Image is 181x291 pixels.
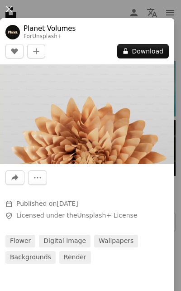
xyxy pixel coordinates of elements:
div: For [24,33,76,40]
button: Like [5,44,24,58]
a: Planet Volumes [24,24,76,33]
a: flower [5,235,35,247]
img: Go to Planet Volumes's profile [5,25,20,39]
span: Published on [16,200,78,207]
a: digital image [39,235,90,247]
button: Share this image [5,170,24,185]
a: Unsplash+ [32,33,62,39]
time: December 8, 2022 at 1:14:11 PM GMT+5:30 [57,200,78,207]
button: More Actions [28,170,47,185]
a: backgrounds [5,251,56,264]
button: Add to Collection [27,44,45,58]
a: render [59,251,91,264]
span: Licensed under the [16,211,137,220]
a: Unsplash+ License [77,212,138,219]
button: Download [117,44,169,58]
a: wallpapers [94,235,138,247]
